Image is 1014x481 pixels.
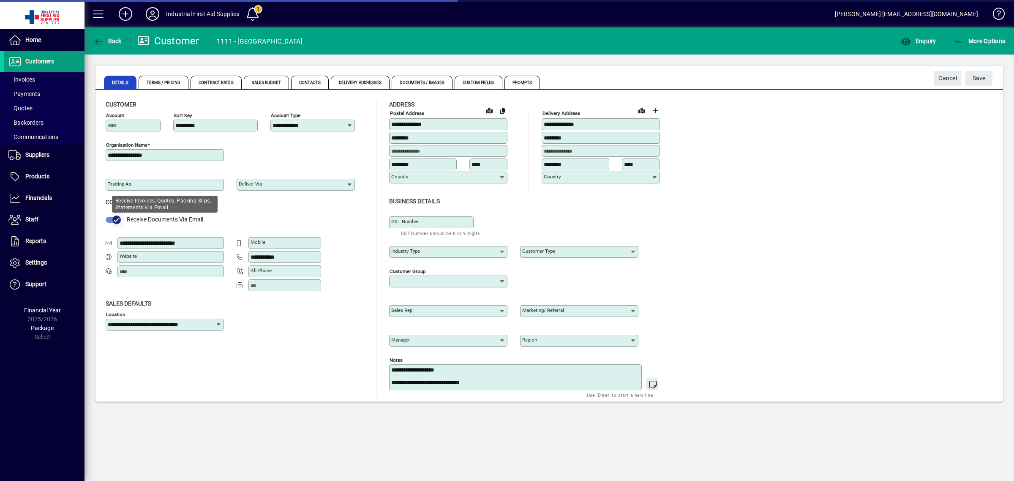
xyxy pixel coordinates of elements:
[251,268,272,273] mat-label: Alt Phone
[31,325,54,331] span: Package
[544,174,561,180] mat-label: Country
[25,173,49,180] span: Products
[482,104,496,117] a: View on map
[392,76,452,89] span: Documents / Images
[391,248,420,254] mat-label: Industry type
[496,104,510,118] button: Copy to Delivery address
[127,216,203,223] span: Receive Documents Via Email
[166,7,239,21] div: Industrial First Aid Supplies
[8,105,33,112] span: Quotes
[106,199,132,205] span: Contact
[973,75,976,82] span: S
[522,248,555,254] mat-label: Customer type
[244,76,289,89] span: Sales Budget
[8,90,40,97] span: Payments
[25,151,49,158] span: Suppliers
[899,33,938,49] button: Enquiry
[25,281,46,287] span: Support
[8,76,35,83] span: Invoices
[4,231,84,252] a: Reports
[455,76,502,89] span: Custom Fields
[108,181,131,187] mat-label: Trading as
[217,35,303,48] div: 1111 - [GEOGRAPHIC_DATA]
[4,145,84,166] a: Suppliers
[139,76,189,89] span: Terms / Pricing
[4,87,84,101] a: Payments
[91,33,124,49] button: Back
[4,101,84,115] a: Quotes
[954,38,1006,44] span: More Options
[587,390,653,400] mat-hint: Use 'Enter' to start a new line
[4,209,84,230] a: Staff
[174,112,192,118] mat-label: Sort key
[4,130,84,144] a: Communications
[291,76,329,89] span: Contacts
[389,101,414,108] span: Address
[4,115,84,130] a: Backorders
[239,181,262,187] mat-label: Deliver via
[4,72,84,87] a: Invoices
[973,71,986,85] span: ave
[522,337,537,343] mat-label: Region
[84,33,131,49] app-page-header-button: Back
[331,76,390,89] span: Delivery Addresses
[25,259,47,266] span: Settings
[25,238,46,244] span: Reports
[4,274,84,295] a: Support
[635,104,649,117] a: View on map
[93,38,122,44] span: Back
[4,188,84,209] a: Financials
[106,101,136,108] span: Customer
[25,36,41,43] span: Home
[106,300,151,307] span: Sales defaults
[271,112,300,118] mat-label: Account Type
[139,6,166,22] button: Profile
[391,174,408,180] mat-label: Country
[25,216,38,223] span: Staff
[8,134,58,140] span: Communications
[112,6,139,22] button: Add
[522,307,564,313] mat-label: Marketing/ Referral
[4,252,84,273] a: Settings
[649,104,662,118] button: Choose address
[106,142,147,148] mat-label: Organisation name
[251,239,265,245] mat-label: Mobile
[4,166,84,187] a: Products
[987,2,1003,29] a: Knowledge Base
[938,71,957,85] span: Cancel
[391,219,419,224] mat-label: GST Number
[106,311,125,317] mat-label: Location
[120,253,137,259] mat-label: Website
[390,357,403,363] mat-label: Notes
[504,76,540,89] span: Prompts
[4,30,84,51] a: Home
[24,307,61,314] span: Financial Year
[934,71,961,86] button: Cancel
[106,112,124,118] mat-label: Account
[8,119,44,126] span: Backorders
[104,76,136,89] span: Details
[952,33,1008,49] button: More Options
[389,198,440,205] span: Business details
[25,194,52,201] span: Financials
[25,58,54,65] span: Customers
[390,268,425,274] mat-label: Customer group
[112,196,218,213] div: Receive Invoices, Quotes, Packing Slips, Statements Via Email
[391,307,412,313] mat-label: Sales rep
[401,228,480,238] mat-hint: GST Number should be 8 or 9 digits
[191,76,241,89] span: Contract Rates
[391,337,410,343] mat-label: Manager
[965,71,992,86] button: Save
[901,38,936,44] span: Enquiry
[835,7,978,21] div: [PERSON_NAME] [EMAIL_ADDRESS][DOMAIN_NAME]
[137,34,199,48] div: Customer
